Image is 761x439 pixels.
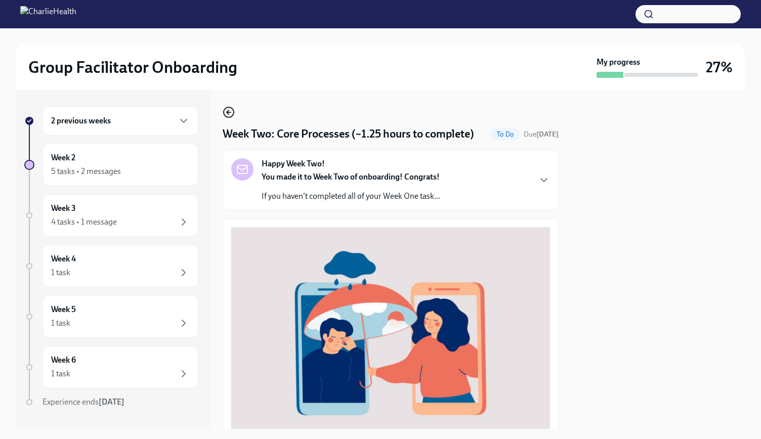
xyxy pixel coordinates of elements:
a: Week 34 tasks • 1 message [24,194,198,237]
a: Week 51 task [24,295,198,338]
h6: Week 6 [51,355,76,366]
h4: Week Two: Core Processes (~1.25 hours to complete) [223,126,474,142]
p: If you haven't completed all of your Week One task... [262,191,440,202]
div: 1 task [51,368,70,379]
h6: Week 2 [51,152,75,163]
img: CharlieHealth [20,6,76,22]
strong: Happy Week Two! [262,158,325,169]
h6: Week 5 [51,304,76,315]
div: 1 task [51,318,70,329]
span: October 13th, 2025 10:00 [524,129,559,139]
h2: Group Facilitator Onboarding [28,57,237,77]
div: 2 previous weeks [43,106,198,136]
a: Week 41 task [24,245,198,287]
h6: 2 previous weeks [51,115,111,126]
strong: [DATE] [99,397,124,407]
div: 5 tasks • 2 messages [51,166,121,177]
a: Week 25 tasks • 2 messages [24,144,198,186]
h6: Week 3 [51,203,76,214]
strong: You made it to Week Two of onboarding! Congrats! [262,172,440,182]
a: Week 61 task [24,346,198,388]
strong: My progress [597,57,640,68]
strong: [DATE] [536,130,559,139]
span: To Do [491,130,520,138]
span: Due [524,130,559,139]
span: Experience ends [43,397,124,407]
h6: Week 4 [51,253,76,265]
h3: 27% [706,58,733,76]
div: 4 tasks • 1 message [51,216,117,228]
div: 1 task [51,267,70,278]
